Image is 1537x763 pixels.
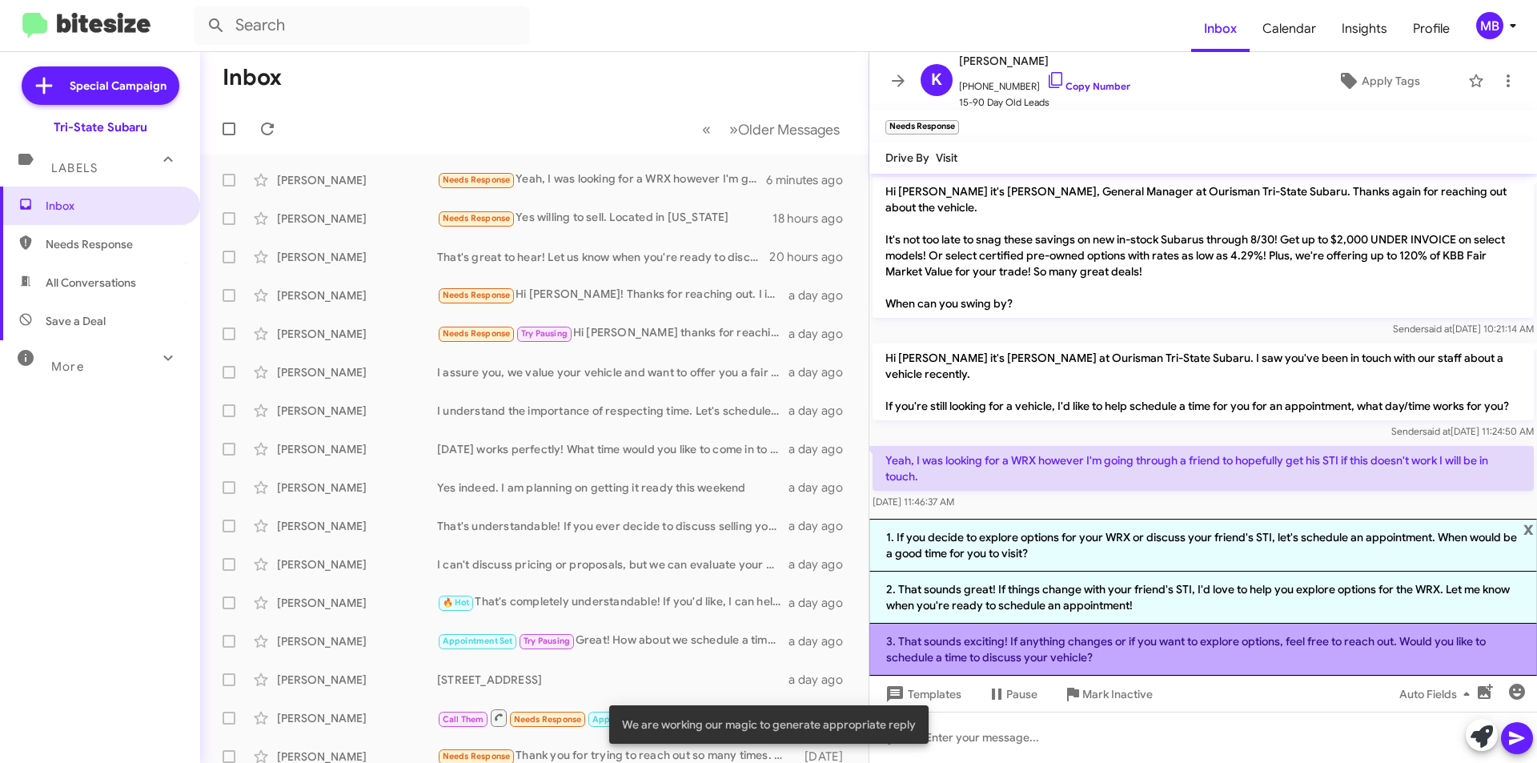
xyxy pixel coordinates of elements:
div: [PERSON_NAME] [277,249,437,265]
div: [PERSON_NAME] [277,172,437,188]
div: That's completely understandable! If you'd like, I can help you with more information to make you... [437,593,789,612]
button: Pause [974,680,1050,709]
button: Auto Fields [1387,680,1489,709]
div: Yes indeed. I am planning on getting it ready this weekend [437,480,789,496]
span: Try Pausing [521,328,568,339]
div: [PERSON_NAME] [277,211,437,227]
div: a day ago [789,403,856,419]
nav: Page navigation example [693,113,849,146]
span: Visit [936,151,957,165]
a: Special Campaign [22,66,179,105]
div: Hi [PERSON_NAME] thanks for reaching out. Let's chat late next week. I'm out of town now but will... [437,324,789,343]
span: « [702,119,711,139]
div: a day ago [789,556,856,572]
div: a day ago [789,364,856,380]
span: » [729,119,738,139]
div: I understand the importance of respecting time. Let's schedule an appointment to evaluate your Tu... [437,403,789,419]
li: 2. That sounds great! If things change with your friend's STI, I'd love to help you explore optio... [869,572,1537,624]
div: [PERSON_NAME] [277,518,437,534]
span: Needs Response [443,751,511,761]
span: Try Pausing [524,636,570,646]
li: 3. That sounds exciting! If anything changes or if you want to explore options, feel free to reac... [869,624,1537,676]
div: Tri-State Subaru [54,119,147,135]
div: Yes willing to sell. Located in [US_STATE] [437,209,773,227]
button: Previous [692,113,720,146]
div: MB [1476,12,1503,39]
a: Insights [1329,6,1400,52]
div: [PERSON_NAME] [277,326,437,342]
div: a day ago [789,441,856,457]
div: I assure you, we value your vehicle and want to offer you a fair assessment. Let’s set up an appo... [437,364,789,380]
a: Copy Number [1046,80,1130,92]
button: Mark Inactive [1050,680,1166,709]
span: Call Them [443,714,484,725]
span: Needs Response [443,290,511,300]
div: [PERSON_NAME] [277,710,437,726]
span: Needs Response [514,714,582,725]
span: [PERSON_NAME] [959,51,1130,70]
span: Auto Fields [1399,680,1476,709]
div: [STREET_ADDRESS] [437,672,789,688]
div: Great! How about we schedule a time next week to discuss the sale of your Focus St? Let me know w... [437,632,789,650]
button: Templates [869,680,974,709]
div: [PERSON_NAME] [277,287,437,303]
div: 20 hours ago [769,249,856,265]
span: Labels [51,161,98,175]
span: Save a Deal [46,313,106,329]
span: Needs Response [46,236,182,252]
span: All Conversations [46,275,136,291]
div: That's understandable! If you ever decide to discuss selling your vehicle, we're here to help. Do... [437,518,789,534]
span: 🔥 Hot [443,597,470,608]
input: Search [194,6,530,45]
a: Profile [1400,6,1463,52]
div: a day ago [789,518,856,534]
div: a day ago [789,633,856,649]
span: said at [1423,425,1451,437]
div: That's great to hear! Let us know when you're ready to discuss your options further. We’d love to... [437,249,769,265]
h1: Inbox [223,65,282,90]
span: Appointment Set [443,636,513,646]
span: K [931,67,942,93]
div: a day ago [789,326,856,342]
span: Sender [DATE] 11:24:50 AM [1391,425,1534,437]
div: Hi [PERSON_NAME]! Thanks for reaching out. I incorrectly entered the address of the vehicle and i... [437,286,789,304]
div: Inbound Call [437,708,789,728]
span: 15-90 Day Old Leads [959,94,1130,110]
span: [PHONE_NUMBER] [959,70,1130,94]
span: Apply Tags [1362,66,1420,95]
div: [PERSON_NAME] [277,556,437,572]
span: [DATE] 11:46:37 AM [873,496,954,508]
div: [PERSON_NAME] [277,403,437,419]
span: Sender [DATE] 10:21:14 AM [1393,323,1534,335]
div: a day ago [789,287,856,303]
div: [PERSON_NAME] [277,672,437,688]
small: Needs Response [885,120,959,135]
div: [PERSON_NAME] [277,633,437,649]
button: Apply Tags [1296,66,1460,95]
span: We are working our magic to generate appropriate reply [622,717,916,733]
p: Hi [PERSON_NAME] it's [PERSON_NAME], General Manager at Ourisman Tri-State Subaru. Thanks again f... [873,177,1534,318]
button: Next [720,113,849,146]
li: 1. If you decide to explore options for your WRX or discuss your friend's STI, let's schedule an ... [869,519,1537,572]
div: 18 hours ago [773,211,856,227]
div: [PERSON_NAME] [277,364,437,380]
p: Hi [PERSON_NAME] it's [PERSON_NAME] at Ourisman Tri-State Subaru. I saw you've been in touch with... [873,343,1534,420]
span: Drive By [885,151,929,165]
div: Yeah, I was looking for a WRX however I'm going through a friend to hopefully get his STI if this... [437,171,766,189]
button: MB [1463,12,1519,39]
div: [DATE] works perfectly! What time would you like to come in to discuss selling your Telluride? [437,441,789,457]
div: [PERSON_NAME] [277,441,437,457]
span: Mark Inactive [1082,680,1153,709]
a: Inbox [1191,6,1250,52]
p: Yeah, I was looking for a WRX however I'm going through a friend to hopefully get his STI if this... [873,446,1534,491]
a: Calendar [1250,6,1329,52]
div: I can't discuss pricing or proposals, but we can evaluate your Wrangler Unlimited in person. Woul... [437,556,789,572]
span: Special Campaign [70,78,167,94]
span: said at [1424,323,1452,335]
span: Needs Response [443,213,511,223]
span: More [51,359,84,374]
div: 6 minutes ago [766,172,856,188]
